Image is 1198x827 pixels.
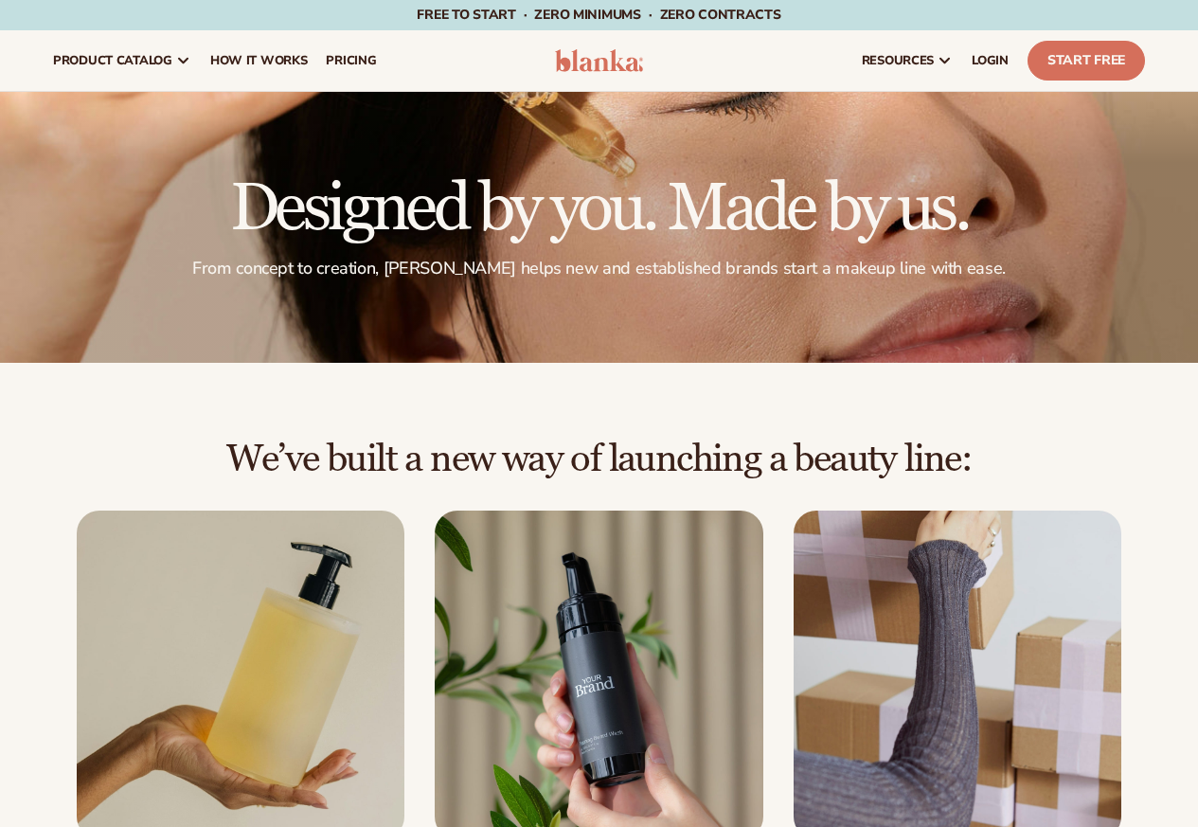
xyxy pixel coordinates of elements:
p: From concept to creation, [PERSON_NAME] helps new and established brands start a makeup line with... [53,258,1145,279]
span: How It Works [210,53,308,68]
a: pricing [316,30,385,91]
span: LOGIN [972,53,1009,68]
span: pricing [326,53,376,68]
a: product catalog [44,30,201,91]
span: Free to start · ZERO minimums · ZERO contracts [417,6,780,24]
a: resources [852,30,962,91]
span: product catalog [53,53,172,68]
a: LOGIN [962,30,1018,91]
img: logo [555,49,644,72]
span: resources [862,53,934,68]
a: How It Works [201,30,317,91]
a: Start Free [1028,41,1145,81]
h2: We’ve built a new way of launching a beauty line: [53,439,1145,480]
h1: Designed by you. Made by us. [53,176,1145,243]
